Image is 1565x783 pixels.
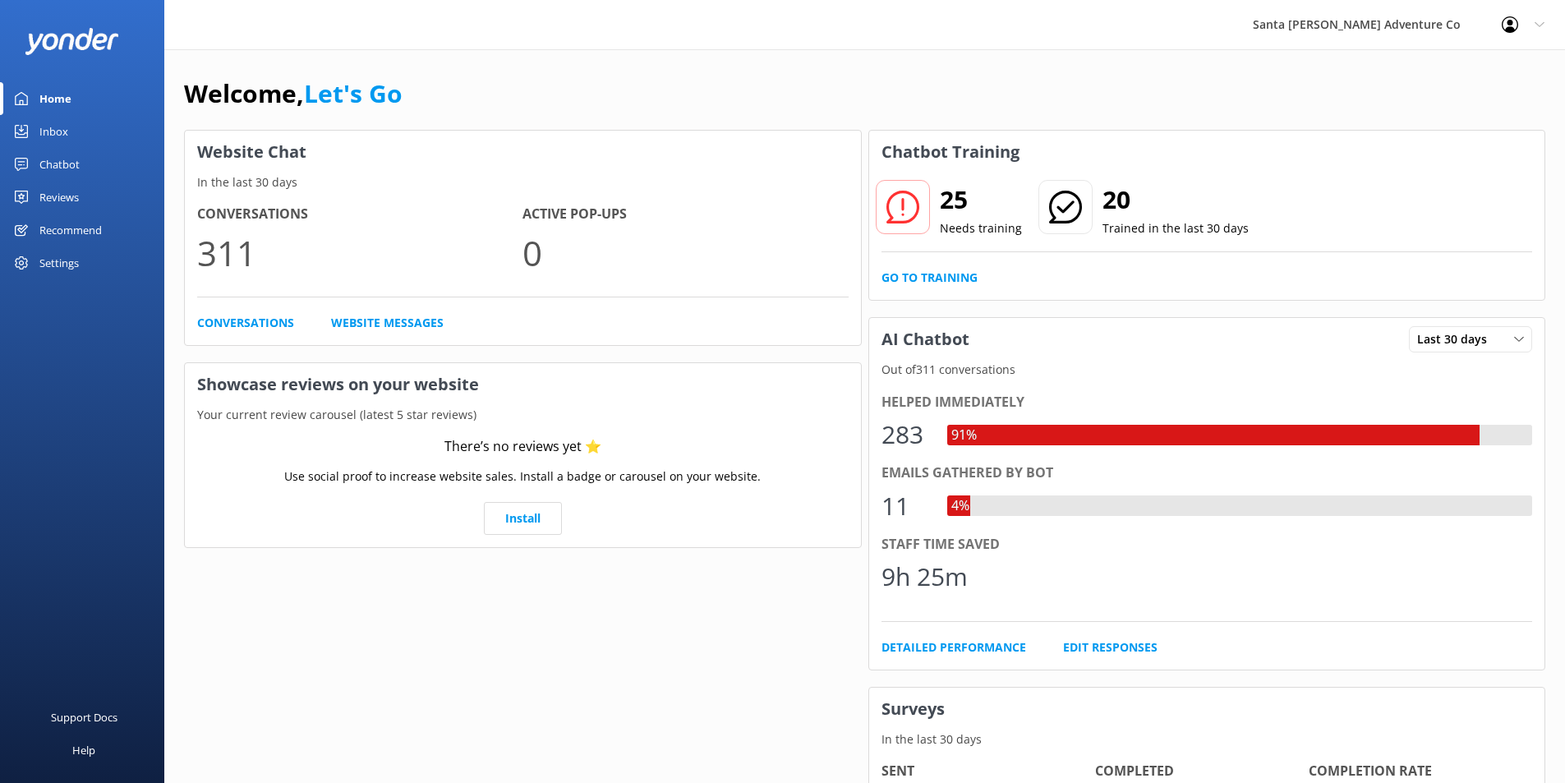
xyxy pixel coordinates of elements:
[881,534,1533,555] div: Staff time saved
[522,204,848,225] h4: Active Pop-ups
[284,467,761,486] p: Use social proof to increase website sales. Install a badge or carousel on your website.
[940,219,1022,237] p: Needs training
[185,363,861,406] h3: Showcase reviews on your website
[869,730,1545,748] p: In the last 30 days
[881,761,1095,782] h4: Sent
[940,180,1022,219] h2: 25
[39,115,68,148] div: Inbox
[197,204,522,225] h4: Conversations
[881,486,931,526] div: 11
[1095,761,1309,782] h4: Completed
[1063,638,1158,656] a: Edit Responses
[881,392,1533,413] div: Helped immediately
[484,502,562,535] a: Install
[881,415,931,454] div: 283
[39,246,79,279] div: Settings
[39,82,71,115] div: Home
[947,425,981,446] div: 91%
[51,701,117,734] div: Support Docs
[184,74,403,113] h1: Welcome,
[869,131,1032,173] h3: Chatbot Training
[947,495,974,517] div: 4%
[881,557,968,596] div: 9h 25m
[522,225,848,280] p: 0
[25,28,119,55] img: yonder-white-logo.png
[185,406,861,424] p: Your current review carousel (latest 5 star reviews)
[197,225,522,280] p: 311
[869,688,1545,730] h3: Surveys
[197,314,294,332] a: Conversations
[1417,330,1497,348] span: Last 30 days
[304,76,403,110] a: Let's Go
[869,318,982,361] h3: AI Chatbot
[444,436,601,458] div: There’s no reviews yet ⭐
[185,173,861,191] p: In the last 30 days
[881,638,1026,656] a: Detailed Performance
[1102,180,1249,219] h2: 20
[881,463,1533,484] div: Emails gathered by bot
[881,269,978,287] a: Go to Training
[1309,761,1522,782] h4: Completion Rate
[72,734,95,767] div: Help
[185,131,861,173] h3: Website Chat
[39,214,102,246] div: Recommend
[331,314,444,332] a: Website Messages
[39,148,80,181] div: Chatbot
[869,361,1545,379] p: Out of 311 conversations
[1102,219,1249,237] p: Trained in the last 30 days
[39,181,79,214] div: Reviews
